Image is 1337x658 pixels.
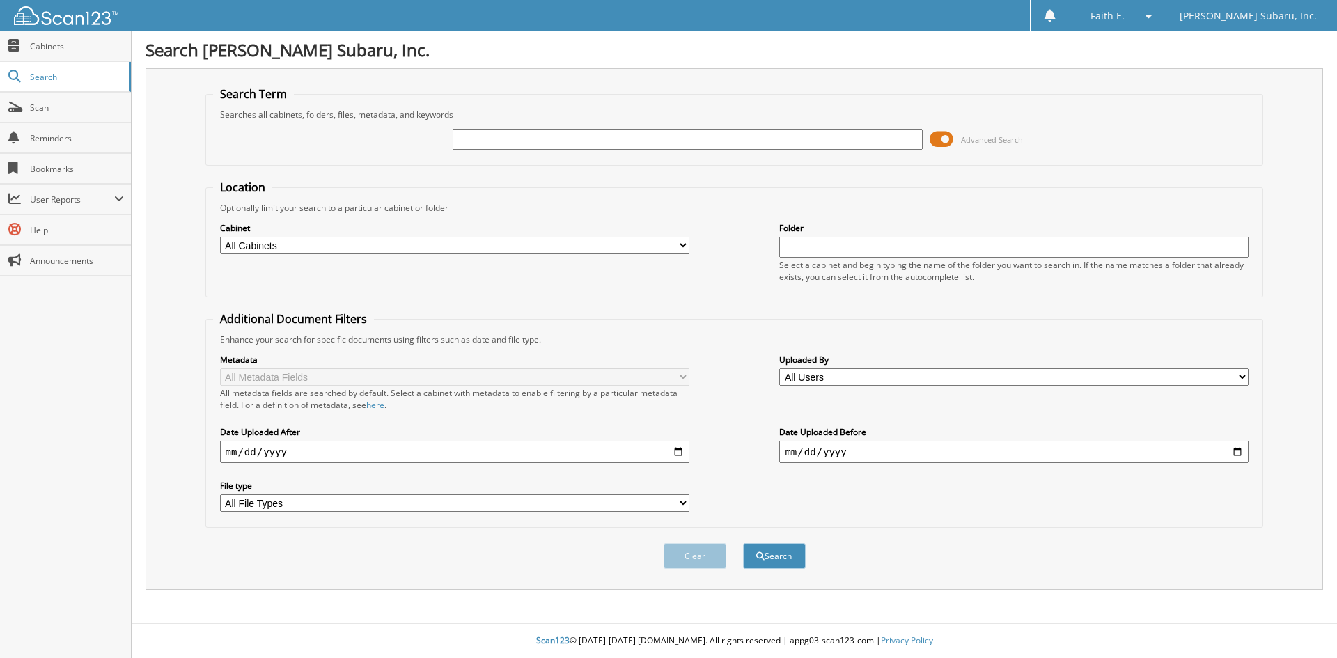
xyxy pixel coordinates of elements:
[213,311,374,327] legend: Additional Document Filters
[743,543,806,569] button: Search
[1180,12,1317,20] span: [PERSON_NAME] Subaru, Inc.
[30,224,124,236] span: Help
[213,180,272,195] legend: Location
[1090,12,1125,20] span: Faith E.
[220,441,689,463] input: start
[146,38,1323,61] h1: Search [PERSON_NAME] Subaru, Inc.
[779,426,1249,438] label: Date Uploaded Before
[220,387,689,411] div: All metadata fields are searched by default. Select a cabinet with metadata to enable filtering b...
[30,255,124,267] span: Announcements
[30,40,124,52] span: Cabinets
[536,634,570,646] span: Scan123
[213,334,1256,345] div: Enhance your search for specific documents using filters such as date and file type.
[30,194,114,205] span: User Reports
[779,259,1249,283] div: Select a cabinet and begin typing the name of the folder you want to search in. If the name match...
[779,222,1249,234] label: Folder
[220,426,689,438] label: Date Uploaded After
[961,134,1023,145] span: Advanced Search
[213,86,294,102] legend: Search Term
[213,202,1256,214] div: Optionally limit your search to a particular cabinet or folder
[30,71,122,83] span: Search
[30,132,124,144] span: Reminders
[220,480,689,492] label: File type
[220,222,689,234] label: Cabinet
[14,6,118,25] img: scan123-logo-white.svg
[132,624,1337,658] div: © [DATE]-[DATE] [DOMAIN_NAME]. All rights reserved | appg03-scan123-com |
[779,441,1249,463] input: end
[881,634,933,646] a: Privacy Policy
[779,354,1249,366] label: Uploaded By
[220,354,689,366] label: Metadata
[213,109,1256,120] div: Searches all cabinets, folders, files, metadata, and keywords
[30,102,124,113] span: Scan
[664,543,726,569] button: Clear
[366,399,384,411] a: here
[30,163,124,175] span: Bookmarks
